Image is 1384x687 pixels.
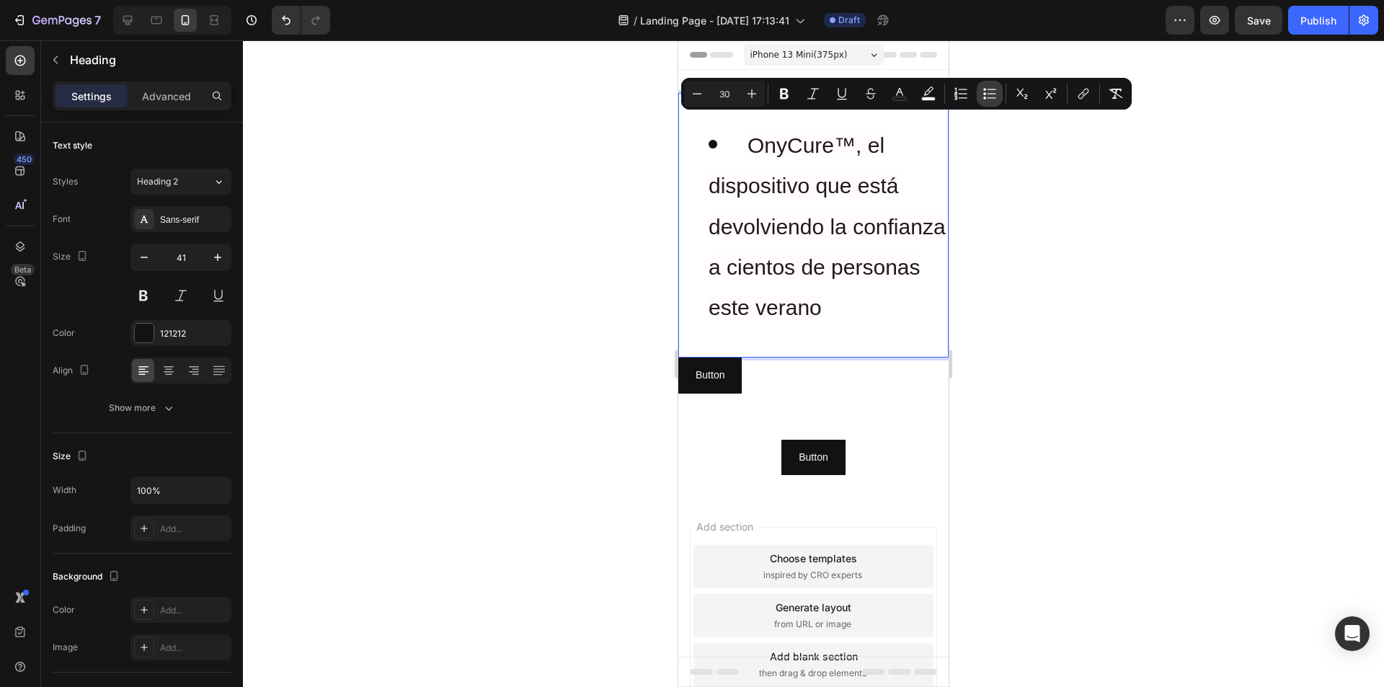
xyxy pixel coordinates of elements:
div: Size [53,247,91,267]
div: Editor contextual toolbar [681,78,1132,110]
div: Align [53,361,93,381]
button: Heading 2 [130,169,231,195]
button: Save [1235,6,1282,35]
iframe: Design area [678,40,949,687]
div: Padding [53,522,86,535]
button: Publish [1288,6,1349,35]
input: Auto [131,477,231,503]
p: Settings [71,89,112,104]
div: Color [53,327,75,340]
p: 7 [94,12,101,29]
div: 121212 [160,327,228,340]
button: Show more [53,395,231,421]
span: Heading 2 [137,175,178,188]
div: Sans-serif [160,213,228,226]
div: 450 [14,154,35,165]
span: Draft [838,14,860,27]
span: Landing Page - [DATE] 17:13:41 [640,13,789,28]
p: Advanced [142,89,191,104]
div: Image [53,641,78,654]
div: Beta [11,264,35,275]
div: Font [53,213,71,226]
div: Undo/Redo [272,6,330,35]
span: Save [1247,14,1271,27]
div: Add... [160,604,228,617]
div: Open Intercom Messenger [1335,616,1370,651]
div: Add... [160,523,228,536]
div: Add... [160,642,228,655]
div: Show more [109,401,176,415]
div: Publish [1300,13,1336,28]
div: Background [53,567,123,587]
div: Styles [53,175,78,188]
span: / [634,13,637,28]
div: Color [53,603,75,616]
button: 7 [6,6,107,35]
div: Text style [53,139,92,152]
div: Width [53,484,76,497]
div: Size [53,447,91,466]
p: Heading [70,51,226,68]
